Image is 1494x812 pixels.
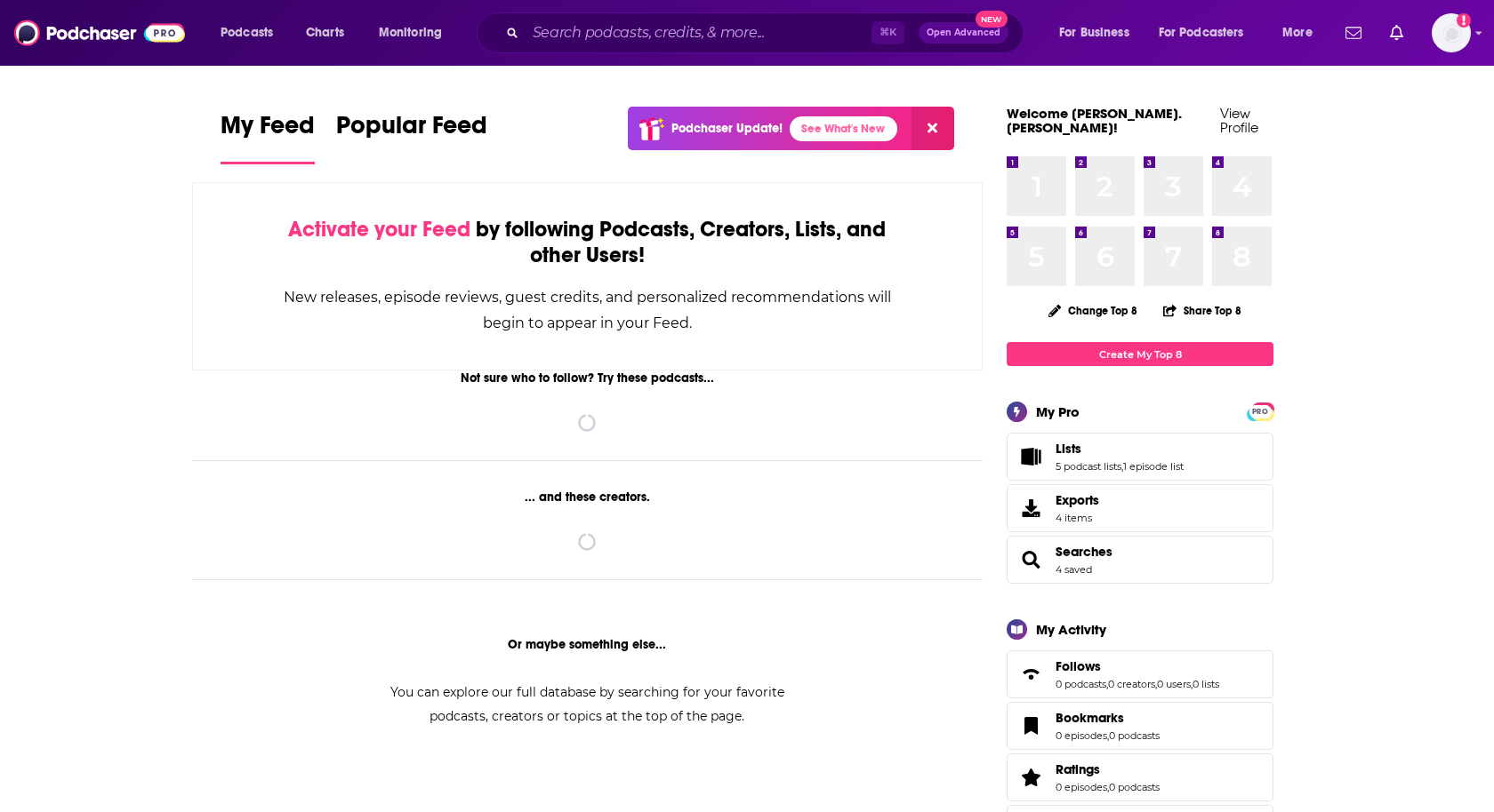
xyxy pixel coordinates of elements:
button: Share Top 8 [1162,293,1242,328]
img: Podchaser - Follow, Share and Rate Podcasts [14,16,185,50]
div: Not sure who to follow? Try these podcasts... [192,370,983,386]
span: Charts [306,20,344,45]
a: 5 podcast lists [1056,460,1121,473]
a: 0 podcasts [1056,678,1106,690]
div: New releases, episode reviews, guest credits, and personalized recommendations will begin to appe... [282,284,893,336]
span: New [976,11,1008,28]
a: 1 episode list [1123,460,1184,473]
a: 0 podcasts [1109,729,1160,742]
span: Exports [1056,492,1099,508]
span: Follows [1007,650,1273,698]
span: Ratings [1007,753,1273,801]
img: User Profile [1432,13,1471,52]
a: Create My Top 8 [1007,342,1273,366]
a: 0 episodes [1056,729,1107,742]
a: 0 users [1157,678,1191,690]
a: See What's New [790,116,897,141]
span: Lists [1007,433,1273,481]
a: Searches [1013,547,1048,572]
span: Podcasts [221,20,273,45]
span: Lists [1056,441,1081,457]
a: Show notifications dropdown [1383,18,1410,48]
a: PRO [1249,404,1271,418]
span: Activate your Feed [288,216,470,243]
a: Show notifications dropdown [1338,18,1369,48]
a: Exports [1007,484,1273,532]
a: Popular Feed [336,110,487,164]
p: Podchaser Update! [671,121,783,136]
span: Bookmarks [1007,702,1273,750]
a: Ratings [1056,761,1160,777]
span: , [1107,729,1109,742]
div: You can explore our full database by searching for your favorite podcasts, creators or topics at ... [368,681,806,728]
span: Exports [1013,496,1048,521]
span: For Business [1059,20,1129,45]
span: , [1155,678,1157,690]
div: by following Podcasts, Creators, Lists, and other Users! [282,217,893,268]
div: My Pro [1036,403,1080,420]
span: Popular Feed [336,110,487,151]
input: Search podcasts, credits, & more... [526,19,871,47]
div: Or maybe something else... [192,637,983,652]
span: ⌘ K [871,21,904,44]
svg: Add a profile image [1457,13,1471,28]
a: 0 podcasts [1109,781,1160,793]
span: 4 items [1056,512,1099,524]
div: ... and these creators. [192,490,983,505]
button: open menu [1270,19,1335,47]
span: , [1106,678,1108,690]
button: open menu [1147,19,1270,47]
span: PRO [1249,405,1271,418]
span: Logged in as heidi.egloff [1432,13,1471,52]
span: For Podcasters [1159,20,1244,45]
a: 0 lists [1193,678,1219,690]
span: , [1107,781,1109,793]
a: 0 creators [1108,678,1155,690]
div: Search podcasts, credits, & more... [494,12,1040,53]
button: open menu [366,19,465,47]
span: More [1282,20,1313,45]
a: Bookmarks [1056,710,1160,726]
span: Monitoring [379,20,442,45]
button: Open AdvancedNew [919,22,1008,44]
span: , [1191,678,1193,690]
a: Bookmarks [1013,713,1048,738]
a: My Feed [221,110,315,164]
a: Ratings [1013,765,1048,790]
a: Searches [1056,544,1112,560]
span: , [1121,460,1123,473]
span: Follows [1056,658,1101,674]
span: Open Advanced [927,28,1000,37]
a: View Profile [1220,105,1258,136]
div: My Activity [1036,621,1106,638]
span: Bookmarks [1056,710,1124,726]
span: Ratings [1056,761,1100,777]
a: 4 saved [1056,563,1092,576]
a: Charts [294,19,355,47]
a: Follows [1013,662,1048,687]
button: open menu [208,19,296,47]
a: Lists [1013,444,1048,469]
button: open menu [1047,19,1152,47]
a: Welcome [PERSON_NAME].[PERSON_NAME]! [1007,105,1182,136]
span: My Feed [221,110,315,151]
button: Change Top 8 [1038,299,1148,322]
a: 0 episodes [1056,781,1107,793]
a: Lists [1056,441,1184,457]
a: Follows [1056,658,1219,674]
button: Show profile menu [1432,13,1471,52]
span: Searches [1007,536,1273,584]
